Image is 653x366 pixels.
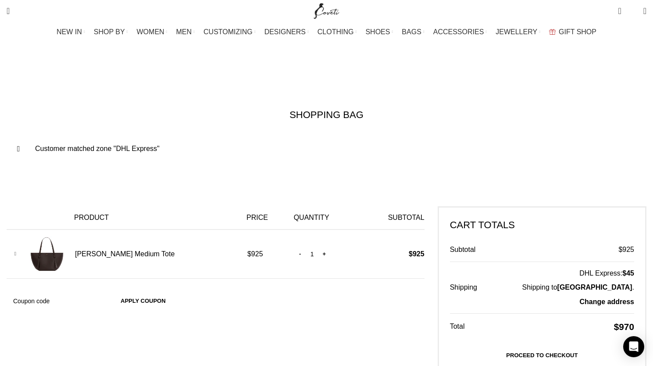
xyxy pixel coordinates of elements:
a: CUSTOMIZING [203,23,256,41]
span: JEWELLERY [496,28,537,36]
input: + [319,245,330,263]
span: GIFT SHOP [559,28,596,36]
input: - [295,245,306,263]
span: DESIGNERS [264,28,306,36]
a: Site logo [312,7,341,14]
label: DHL Express: [494,269,634,278]
a: Proceed to checkout [450,346,634,365]
a: BAGS [402,23,424,41]
bdi: 970 [614,322,634,332]
a: ACCESSORIES [433,23,487,41]
span: $ [409,250,413,258]
a: Checkout [294,51,348,67]
th: Subtotal [360,206,424,230]
span: 1 [619,4,625,11]
span: WOMEN [137,28,164,36]
span: $ [614,322,619,332]
img: GiftBag [549,29,556,35]
input: Coupon code [7,292,107,310]
a: JEWELLERY [496,23,540,41]
a: NEW IN [57,23,85,41]
a: Shopping cart [198,51,278,67]
bdi: 925 [247,250,263,258]
a: [PERSON_NAME] Medium Tote [75,249,175,259]
th: Total [450,313,489,340]
a: SHOP BY [94,23,128,41]
input: Product quantity [306,245,319,263]
span: 0 [630,9,636,15]
span: Shopping cart [198,54,278,65]
span: Order complete [364,51,455,67]
strong: [GEOGRAPHIC_DATA] [557,283,632,291]
th: Shipping [450,262,489,313]
a: 1 [614,2,625,20]
th: Price [242,206,289,230]
a: DESIGNERS [264,23,309,41]
th: Quantity [289,206,361,230]
a: WOMEN [137,23,168,41]
span: NEW IN [57,28,82,36]
div: My Wishlist [628,2,637,20]
button: Apply coupon [112,292,175,310]
div: Open Intercom Messenger [623,336,644,357]
span: $ [618,246,622,253]
bdi: 45 [622,269,634,277]
span: MEN [176,28,192,36]
a: Search [2,2,14,20]
a: Change address [580,298,634,305]
p: Shipping to . [494,283,634,292]
span: ACCESSORIES [433,28,484,36]
span: CUSTOMIZING [203,28,253,36]
span: BAGS [402,28,421,36]
a: Remove Ellis Medium Tote from cart [9,248,22,261]
bdi: 925 [409,250,425,258]
span: $ [622,269,626,277]
a: CLOTHING [318,23,357,41]
div: Customer matched zone "DHL Express" [7,135,646,162]
a: GIFT SHOP [549,23,596,41]
bdi: 925 [618,246,634,253]
span: SHOES [365,28,390,36]
th: Product [70,206,242,230]
span: Checkout [294,54,348,65]
a: SHOES [365,23,393,41]
span: SHOP BY [94,28,125,36]
th: Subtotal [450,238,489,262]
span: CLOTHING [318,28,354,36]
img: Oroton [29,237,64,272]
h1: SHOPPING BAG [289,108,364,122]
h2: Cart totals [450,219,634,232]
span: $ [247,250,251,258]
a: MEN [176,23,195,41]
div: Main navigation [2,23,651,41]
